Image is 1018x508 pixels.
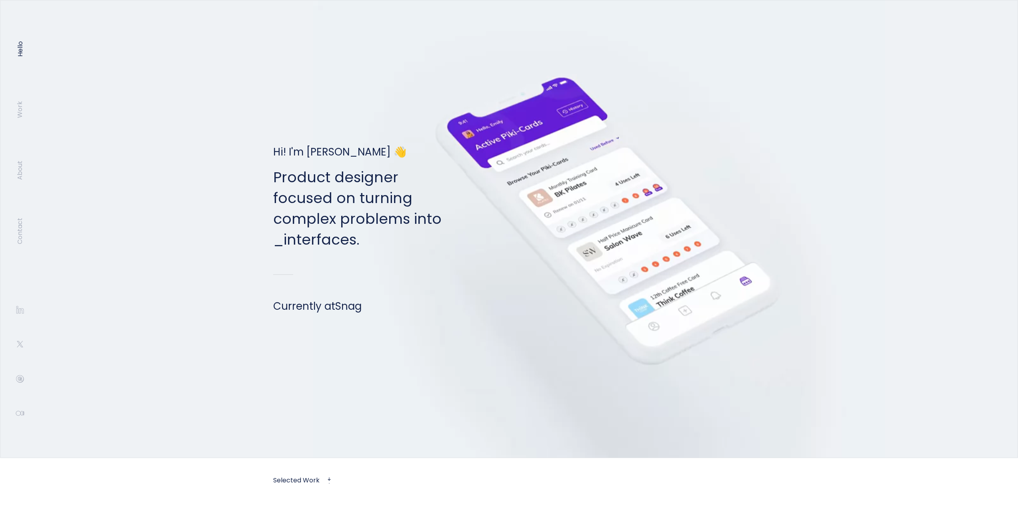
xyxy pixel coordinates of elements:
[16,218,24,244] a: Contact
[273,476,320,485] a: Selected Work
[16,101,24,118] a: Work
[335,299,362,313] a: Snag
[273,145,442,159] h1: Hi! I'm [PERSON_NAME] 👋
[273,229,284,250] span: _
[16,161,24,180] a: About
[16,41,24,56] a: Hello
[273,299,442,313] h1: Currently at
[273,167,442,250] p: Product designer focused on turning complex problems into interfaces.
